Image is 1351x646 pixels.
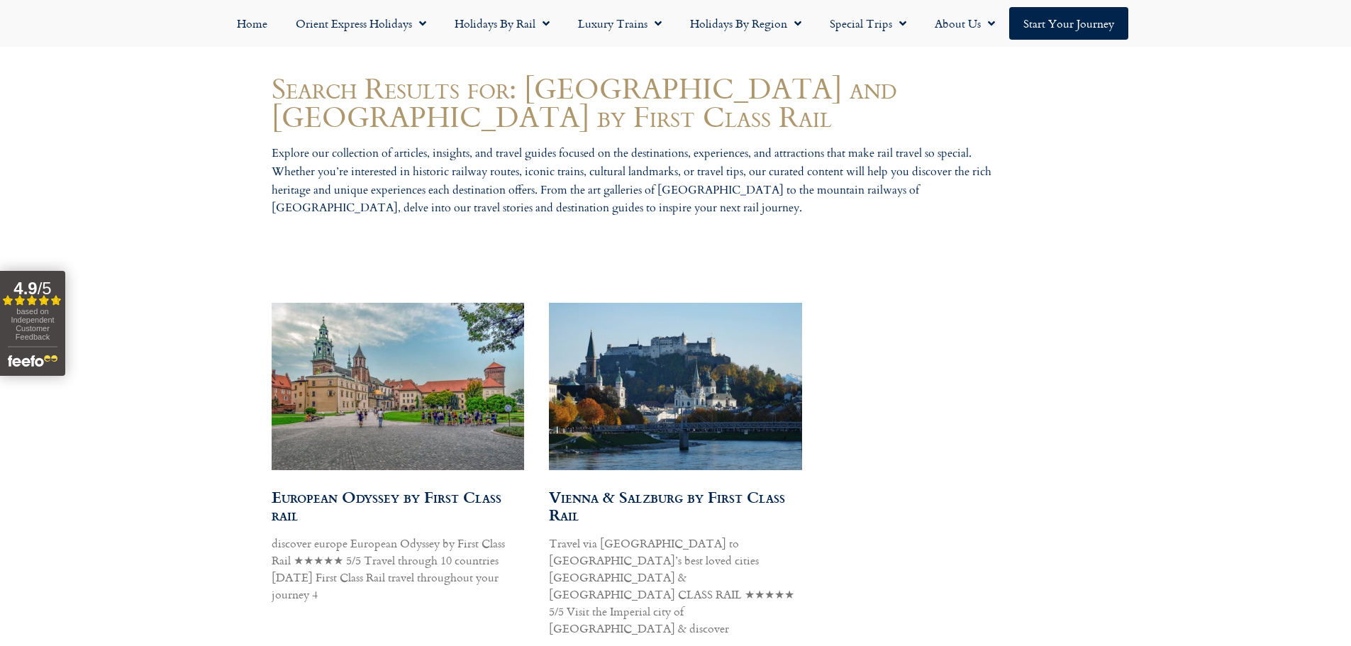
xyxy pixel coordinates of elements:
[282,7,440,40] a: Orient Express Holidays
[223,7,282,40] a: Home
[549,535,802,637] p: Travel via [GEOGRAPHIC_DATA] to [GEOGRAPHIC_DATA]’s best loved cities [GEOGRAPHIC_DATA] & [GEOGRA...
[564,7,676,40] a: Luxury Trains
[676,7,816,40] a: Holidays by Region
[816,7,921,40] a: Special Trips
[1009,7,1128,40] a: Start your Journey
[272,535,525,603] p: discover europe European Odyssey by First Class Rail ★★★★★ 5/5 Travel through 10 countries [DATE]...
[272,485,501,526] a: European Odyssey by First Class rail
[272,74,1080,130] h1: Search Results for: [GEOGRAPHIC_DATA] and [GEOGRAPHIC_DATA] by First Class Rail
[7,7,1344,40] nav: Menu
[549,485,785,526] a: Vienna & Salzburg by First Class Rail
[921,7,1009,40] a: About Us
[272,145,1009,217] p: Explore our collection of articles, insights, and travel guides focused on the destinations, expe...
[440,7,564,40] a: Holidays by Rail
